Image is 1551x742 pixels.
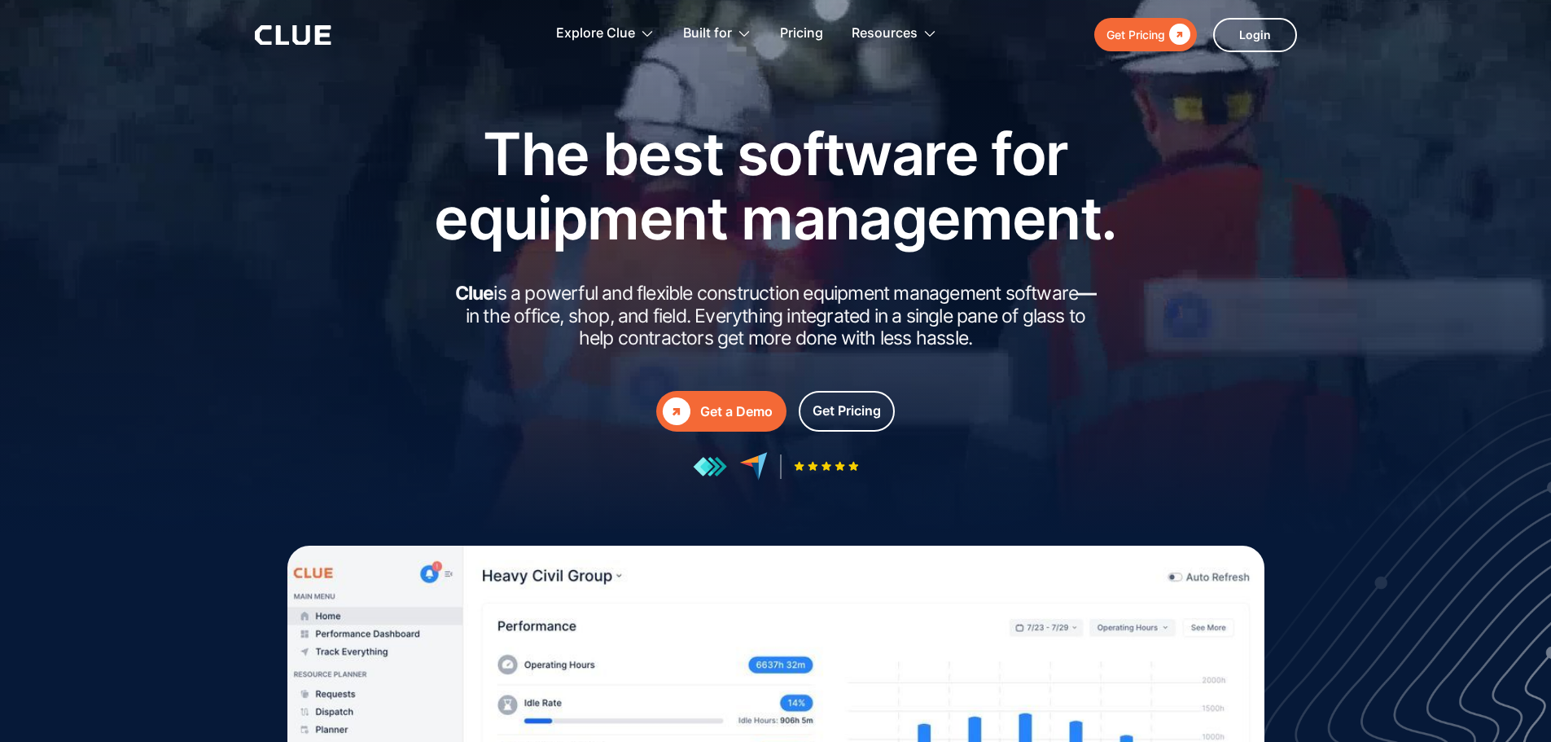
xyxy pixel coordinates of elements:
div: Explore Clue [556,8,655,59]
h1: The best software for equipment management. [410,121,1142,250]
iframe: Chat Widget [1470,664,1551,742]
a: Get Pricing [799,391,895,432]
a: Login [1213,18,1297,52]
div: Explore Clue [556,8,635,59]
strong: — [1078,282,1096,305]
div: Resources [852,8,918,59]
div: Built for [683,8,751,59]
div: Get Pricing [813,401,881,421]
div:  [663,397,690,425]
a: Get Pricing [1094,18,1197,51]
div: Get a Demo [700,402,773,422]
a: Pricing [780,8,823,59]
div: Get Pricing [1106,24,1165,45]
div: Resources [852,8,937,59]
div:  [1165,24,1190,45]
img: Five-star rating icon [794,461,859,472]
div: Built for [683,8,732,59]
img: reviews at getapp [693,456,727,477]
a: Get a Demo [656,391,786,432]
img: reviews at capterra [739,452,768,481]
h2: is a powerful and flexible construction equipment management software in the office, shop, and fi... [450,283,1102,350]
strong: Clue [455,282,494,305]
